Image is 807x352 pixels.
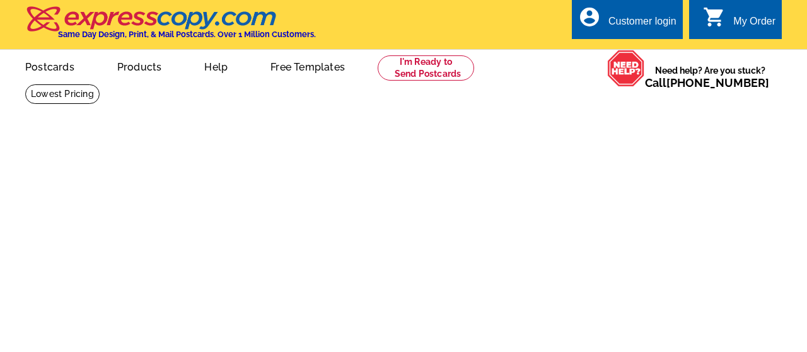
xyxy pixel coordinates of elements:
[733,16,775,33] div: My Order
[645,64,775,89] span: Need help? Are you stuck?
[608,16,676,33] div: Customer login
[666,76,769,89] a: [PHONE_NUMBER]
[703,6,726,28] i: shopping_cart
[645,76,769,89] span: Call
[97,51,182,81] a: Products
[250,51,365,81] a: Free Templates
[607,50,645,87] img: help
[5,51,95,81] a: Postcards
[703,14,775,30] a: shopping_cart My Order
[58,30,316,39] h4: Same Day Design, Print, & Mail Postcards. Over 1 Million Customers.
[578,6,601,28] i: account_circle
[184,51,248,81] a: Help
[578,14,676,30] a: account_circle Customer login
[25,15,316,39] a: Same Day Design, Print, & Mail Postcards. Over 1 Million Customers.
